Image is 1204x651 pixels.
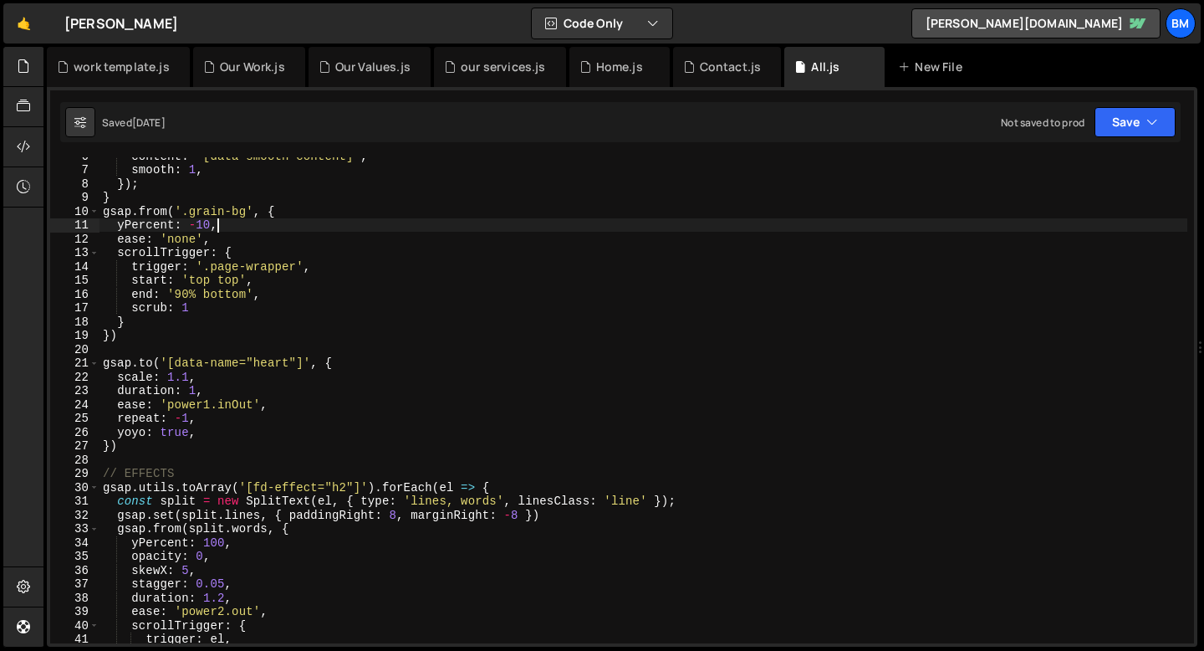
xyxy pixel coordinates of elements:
[50,633,99,647] div: 41
[50,605,99,619] div: 39
[461,59,545,75] div: our services.js
[50,454,99,468] div: 28
[50,191,99,205] div: 9
[50,495,99,509] div: 31
[50,177,99,192] div: 8
[50,467,99,481] div: 29
[911,8,1161,38] a: [PERSON_NAME][DOMAIN_NAME]
[50,592,99,606] div: 38
[50,536,99,551] div: 34
[74,59,170,75] div: work template.js
[50,163,99,177] div: 7
[1166,8,1196,38] a: bm
[50,301,99,315] div: 17
[50,218,99,233] div: 11
[50,564,99,578] div: 36
[1001,115,1084,130] div: Not saved to prod
[898,59,968,75] div: New File
[50,288,99,302] div: 16
[50,274,99,288] div: 15
[596,59,643,75] div: Home.js
[50,412,99,426] div: 25
[50,329,99,343] div: 19
[532,8,672,38] button: Code Only
[50,246,99,260] div: 13
[102,115,166,130] div: Saved
[3,3,44,44] a: 🤙
[50,233,99,247] div: 12
[132,115,166,130] div: [DATE]
[700,59,762,75] div: Contact.js
[50,343,99,357] div: 20
[50,384,99,398] div: 23
[50,550,99,564] div: 35
[811,59,839,75] div: All.js
[50,205,99,219] div: 10
[335,59,411,75] div: Our Values.js
[50,398,99,413] div: 24
[50,371,99,385] div: 22
[50,356,99,371] div: 21
[50,260,99,274] div: 14
[50,577,99,592] div: 37
[50,426,99,440] div: 26
[50,522,99,536] div: 33
[50,619,99,633] div: 40
[50,439,99,454] div: 27
[1094,107,1176,137] button: Save
[50,481,99,495] div: 30
[50,315,99,330] div: 18
[50,509,99,523] div: 32
[220,59,285,75] div: Our Work.js
[64,13,178,33] div: [PERSON_NAME]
